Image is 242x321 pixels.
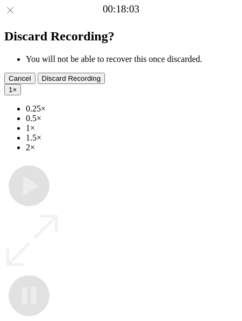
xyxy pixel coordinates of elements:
[26,104,238,114] li: 0.25×
[26,143,238,152] li: 2×
[26,54,238,64] li: You will not be able to recover this once discarded.
[26,114,238,123] li: 0.5×
[4,84,21,95] button: 1×
[4,29,238,44] h2: Discard Recording?
[26,133,238,143] li: 1.5×
[38,73,105,84] button: Discard Recording
[26,123,238,133] li: 1×
[103,3,139,15] a: 00:18:03
[9,86,12,94] span: 1
[4,73,35,84] button: Cancel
